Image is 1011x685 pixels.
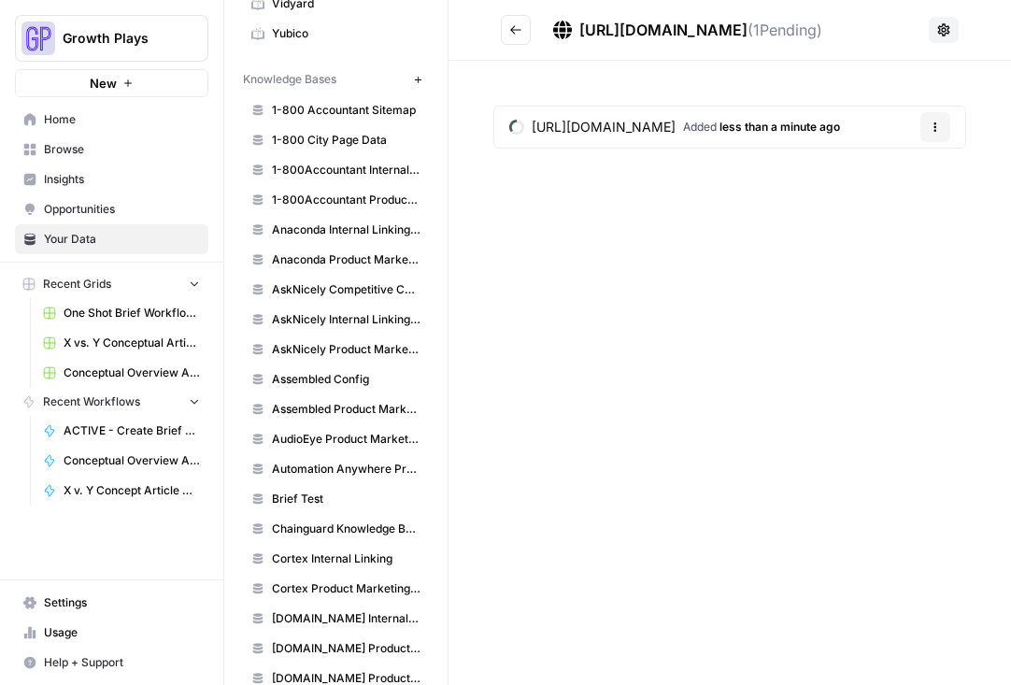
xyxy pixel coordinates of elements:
[243,275,429,305] a: AskNicely Competitive Content Database
[272,341,420,358] span: AskNicely Product Marketing Wiki
[64,422,200,439] span: ACTIVE - Create Brief Workflow
[243,454,429,484] a: Automation Anywhere Product Marketing Wiki
[15,588,208,618] a: Settings
[243,155,429,185] a: 1-800Accountant Internal Linking
[15,15,208,62] button: Workspace: Growth Plays
[64,364,200,381] span: Conceptual Overview Article Grid
[532,118,676,136] span: [URL][DOMAIN_NAME]
[243,634,429,664] a: [DOMAIN_NAME] Product Marketing
[272,311,420,328] span: AskNicely Internal Linking KB
[272,580,420,597] span: Cortex Product Marketing Wiki
[44,111,200,128] span: Home
[748,21,822,39] span: ( 1 Pending)
[272,251,420,268] span: Anaconda Product Marketing Wiki
[243,19,429,49] a: Yubico
[243,514,429,544] a: Chainguard Knowledge Base
[243,245,429,275] a: Anaconda Product Marketing Wiki
[21,21,55,55] img: Growth Plays Logo
[64,305,200,321] span: One Shot Brief Workflow Grid
[243,125,429,155] a: 1-800 City Page Data
[63,29,176,48] span: Growth Plays
[15,164,208,194] a: Insights
[15,105,208,135] a: Home
[243,574,429,604] a: Cortex Product Marketing Wiki
[15,648,208,678] button: Help + Support
[272,461,420,478] span: Automation Anywhere Product Marketing Wiki
[44,201,200,218] span: Opportunities
[15,388,208,416] button: Recent Workflows
[243,364,429,394] a: Assembled Config
[44,141,200,158] span: Browse
[272,550,420,567] span: Cortex Internal Linking
[272,371,420,388] span: Assembled Config
[15,618,208,648] a: Usage
[272,431,420,448] span: AudioEye Product Marketing Wiki
[64,452,200,469] span: Conceptual Overview Article Generator
[35,298,208,328] a: One Shot Brief Workflow Grid
[272,640,420,657] span: [DOMAIN_NAME] Product Marketing
[272,102,420,119] span: 1-800 Accountant Sitemap
[272,401,420,418] span: Assembled Product Marketing Wiki
[243,544,429,574] a: Cortex Internal Linking
[15,194,208,224] a: Opportunities
[44,654,200,671] span: Help + Support
[683,119,840,136] span: Added
[43,276,111,293] span: Recent Grids
[15,224,208,254] a: Your Data
[43,393,140,410] span: Recent Workflows
[243,215,429,245] a: Anaconda Internal Linking KB
[35,446,208,476] a: Conceptual Overview Article Generator
[90,74,117,93] span: New
[15,69,208,97] button: New
[243,335,429,364] a: AskNicely Product Marketing Wiki
[35,416,208,446] a: ACTIVE - Create Brief Workflow
[494,107,855,148] a: [URL][DOMAIN_NAME]Added less than a minute ago
[44,231,200,248] span: Your Data
[272,221,420,238] span: Anaconda Internal Linking KB
[44,624,200,641] span: Usage
[501,15,531,45] button: Go back
[272,491,420,507] span: Brief Test
[719,120,840,134] span: less than a minute ago
[44,171,200,188] span: Insights
[272,610,420,627] span: [DOMAIN_NAME] Internal Linking
[35,358,208,388] a: Conceptual Overview Article Grid
[272,521,420,537] span: Chainguard Knowledge Base
[64,335,200,351] span: X vs. Y Conceptual Articles
[64,482,200,499] span: X v. Y Concept Article Generator
[272,192,420,208] span: 1-800Accountant Product Marketing
[35,328,208,358] a: X vs. Y Conceptual Articles
[243,305,429,335] a: AskNicely Internal Linking KB
[243,185,429,215] a: 1-800Accountant Product Marketing
[243,394,429,424] a: Assembled Product Marketing Wiki
[272,162,420,178] span: 1-800Accountant Internal Linking
[15,135,208,164] a: Browse
[243,95,429,125] a: 1-800 Accountant Sitemap
[243,604,429,634] a: [DOMAIN_NAME] Internal Linking
[272,25,420,42] span: Yubico
[15,270,208,298] button: Recent Grids
[35,476,208,506] a: X v. Y Concept Article Generator
[44,594,200,611] span: Settings
[243,71,336,88] span: Knowledge Bases
[579,21,748,39] span: [URL][DOMAIN_NAME]
[243,424,429,454] a: AudioEye Product Marketing Wiki
[272,281,420,298] span: AskNicely Competitive Content Database
[243,484,429,514] a: Brief Test
[272,132,420,149] span: 1-800 City Page Data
